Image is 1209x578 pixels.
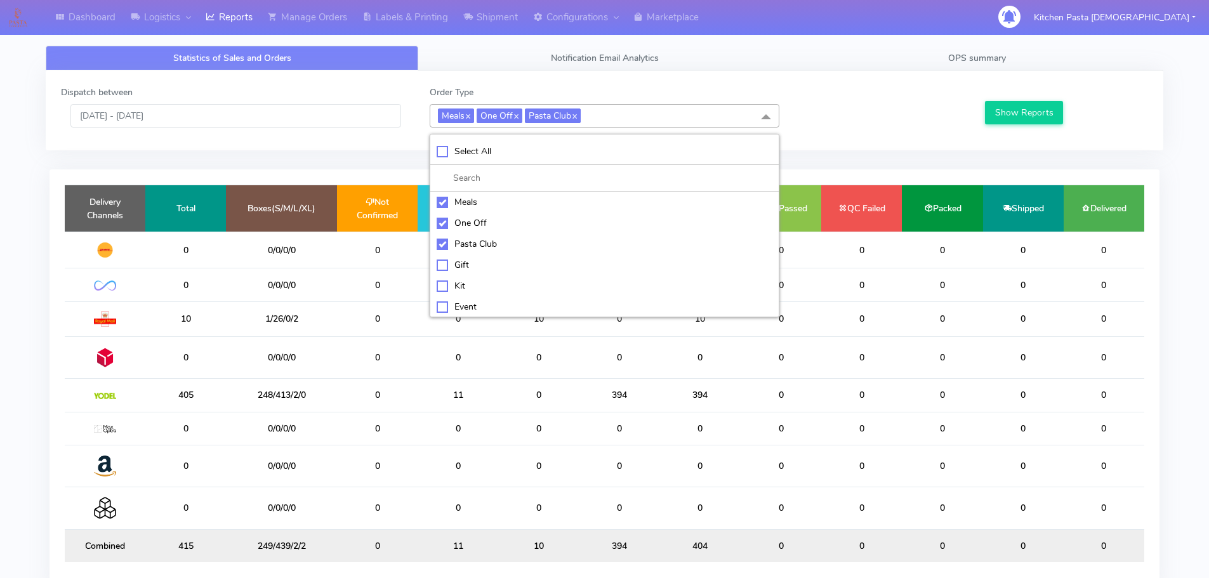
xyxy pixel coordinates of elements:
[65,529,145,562] td: Combined
[337,379,418,412] td: 0
[418,268,498,301] td: 0
[660,529,741,562] td: 404
[226,412,337,445] td: 0/0/0/0
[821,445,902,487] td: 0
[437,145,772,158] div: Select All
[226,445,337,487] td: 0/0/0/0
[983,185,1064,232] td: Shipped
[983,232,1064,268] td: 0
[145,336,226,378] td: 0
[145,268,226,301] td: 0
[821,379,902,412] td: 0
[983,445,1064,487] td: 0
[418,336,498,378] td: 0
[983,336,1064,378] td: 0
[902,185,982,232] td: Packed
[94,346,116,369] img: DPD
[498,301,579,336] td: 10
[465,108,470,122] a: x
[741,301,821,336] td: 0
[94,393,116,399] img: Yodel
[983,529,1064,562] td: 0
[498,379,579,412] td: 0
[145,487,226,529] td: 0
[437,279,772,292] div: Kit
[571,108,577,122] a: x
[145,379,226,412] td: 405
[579,412,660,445] td: 0
[226,268,337,301] td: 0/0/0/0
[145,301,226,336] td: 10
[418,379,498,412] td: 11
[741,487,821,529] td: 0
[741,529,821,562] td: 0
[902,487,982,529] td: 0
[902,336,982,378] td: 0
[983,301,1064,336] td: 0
[226,185,337,232] td: Boxes(S/M/L/XL)
[61,86,133,99] label: Dispatch between
[741,445,821,487] td: 0
[741,185,821,232] td: QC Passed
[337,268,418,301] td: 0
[1064,412,1144,445] td: 0
[226,301,337,336] td: 1/26/0/2
[821,529,902,562] td: 0
[513,108,519,122] a: x
[418,232,498,268] td: 0
[902,232,982,268] td: 0
[94,280,116,291] img: OnFleet
[902,268,982,301] td: 0
[226,379,337,412] td: 248/413/2/0
[821,232,902,268] td: 0
[94,242,116,258] img: DHL
[579,336,660,378] td: 0
[983,268,1064,301] td: 0
[173,52,291,64] span: Statistics of Sales and Orders
[337,301,418,336] td: 0
[1064,268,1144,301] td: 0
[660,445,741,487] td: 0
[437,171,772,185] input: multiselect-search
[498,412,579,445] td: 0
[418,185,498,232] td: Confirmed
[821,185,902,232] td: QC Failed
[337,232,418,268] td: 0
[145,529,226,562] td: 415
[1064,301,1144,336] td: 0
[948,52,1006,64] span: OPS summary
[145,232,226,268] td: 0
[1064,529,1144,562] td: 0
[94,425,116,434] img: MaxOptra
[902,529,982,562] td: 0
[660,487,741,529] td: 0
[94,497,116,519] img: Collection
[902,445,982,487] td: 0
[660,336,741,378] td: 0
[1064,487,1144,529] td: 0
[94,312,116,327] img: Royal Mail
[741,412,821,445] td: 0
[418,487,498,529] td: 0
[902,379,982,412] td: 0
[437,258,772,272] div: Gift
[430,86,473,99] label: Order Type
[1064,185,1144,232] td: Delivered
[579,529,660,562] td: 394
[983,412,1064,445] td: 0
[145,185,226,232] td: Total
[902,412,982,445] td: 0
[226,487,337,529] td: 0/0/0/0
[1064,336,1144,378] td: 0
[418,301,498,336] td: 0
[337,487,418,529] td: 0
[94,455,116,477] img: Amazon
[741,379,821,412] td: 0
[337,529,418,562] td: 0
[145,445,226,487] td: 0
[983,487,1064,529] td: 0
[983,379,1064,412] td: 0
[1064,445,1144,487] td: 0
[821,487,902,529] td: 0
[418,445,498,487] td: 0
